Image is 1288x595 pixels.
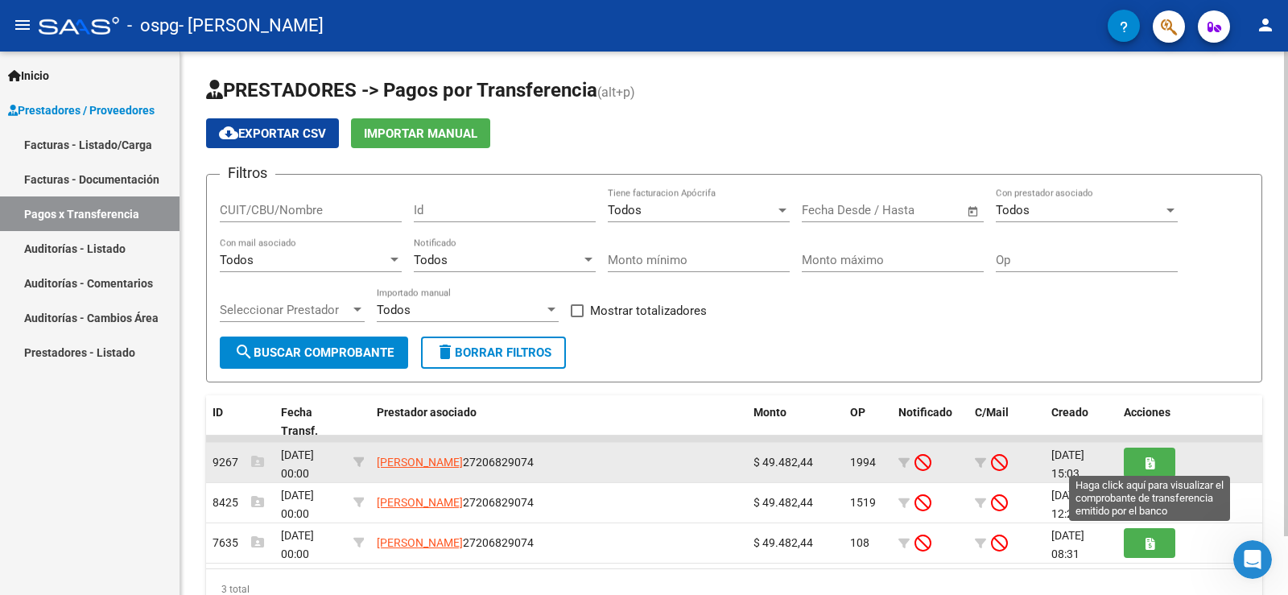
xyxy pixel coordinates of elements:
[1233,540,1272,579] iframe: Intercom live chat
[281,529,314,560] span: [DATE] 00:00
[802,203,867,217] input: Fecha inicio
[1124,406,1170,419] span: Acciones
[377,496,534,509] span: 27206829074
[881,203,960,217] input: Fecha fin
[377,536,463,549] span: [PERSON_NAME]
[850,496,876,509] span: 1519
[377,303,411,317] span: Todos
[127,8,179,43] span: - ospg
[421,337,566,369] button: Borrar Filtros
[1051,448,1084,480] span: [DATE] 15:03
[275,395,347,448] datatable-header-cell: Fecha Transf.
[13,15,32,35] mat-icon: menu
[753,456,813,469] span: $ 49.482,44
[8,101,155,119] span: Prestadores / Proveedores
[220,337,408,369] button: Buscar Comprobante
[747,395,844,448] datatable-header-cell: Monto
[377,456,534,469] span: 27206829074
[1045,395,1117,448] datatable-header-cell: Creado
[968,395,1045,448] datatable-header-cell: C/Mail
[414,253,448,267] span: Todos
[377,496,463,509] span: [PERSON_NAME]
[850,536,869,549] span: 108
[8,67,49,85] span: Inicio
[753,496,813,509] span: $ 49.482,44
[964,202,983,221] button: Open calendar
[436,342,455,362] mat-icon: delete
[234,345,394,360] span: Buscar Comprobante
[219,126,326,141] span: Exportar CSV
[975,406,1009,419] span: C/Mail
[892,395,968,448] datatable-header-cell: Notificado
[753,536,813,549] span: $ 49.482,44
[898,406,952,419] span: Notificado
[590,301,707,320] span: Mostrar totalizadores
[850,406,865,419] span: OP
[281,448,314,480] span: [DATE] 00:00
[206,118,339,148] button: Exportar CSV
[1051,529,1084,560] span: [DATE] 08:31
[213,456,264,469] span: 9267
[377,456,463,469] span: [PERSON_NAME]
[753,406,786,419] span: Monto
[996,203,1030,217] span: Todos
[179,8,324,43] span: - [PERSON_NAME]
[213,536,264,549] span: 7635
[206,395,275,448] datatable-header-cell: ID
[1117,395,1262,448] datatable-header-cell: Acciones
[364,126,477,141] span: Importar Manual
[1051,406,1088,419] span: Creado
[220,303,350,317] span: Seleccionar Prestador
[213,406,223,419] span: ID
[370,395,747,448] datatable-header-cell: Prestador asociado
[234,342,254,362] mat-icon: search
[281,406,318,437] span: Fecha Transf.
[436,345,551,360] span: Borrar Filtros
[1256,15,1275,35] mat-icon: person
[850,456,876,469] span: 1994
[1051,489,1084,520] span: [DATE] 12:25
[213,496,264,509] span: 8425
[219,123,238,143] mat-icon: cloud_download
[377,536,534,549] span: 27206829074
[608,203,642,217] span: Todos
[377,406,477,419] span: Prestador asociado
[220,162,275,184] h3: Filtros
[844,395,892,448] datatable-header-cell: OP
[281,489,314,520] span: [DATE] 00:00
[351,118,490,148] button: Importar Manual
[206,79,597,101] span: PRESTADORES -> Pagos por Transferencia
[597,85,635,100] span: (alt+p)
[220,253,254,267] span: Todos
